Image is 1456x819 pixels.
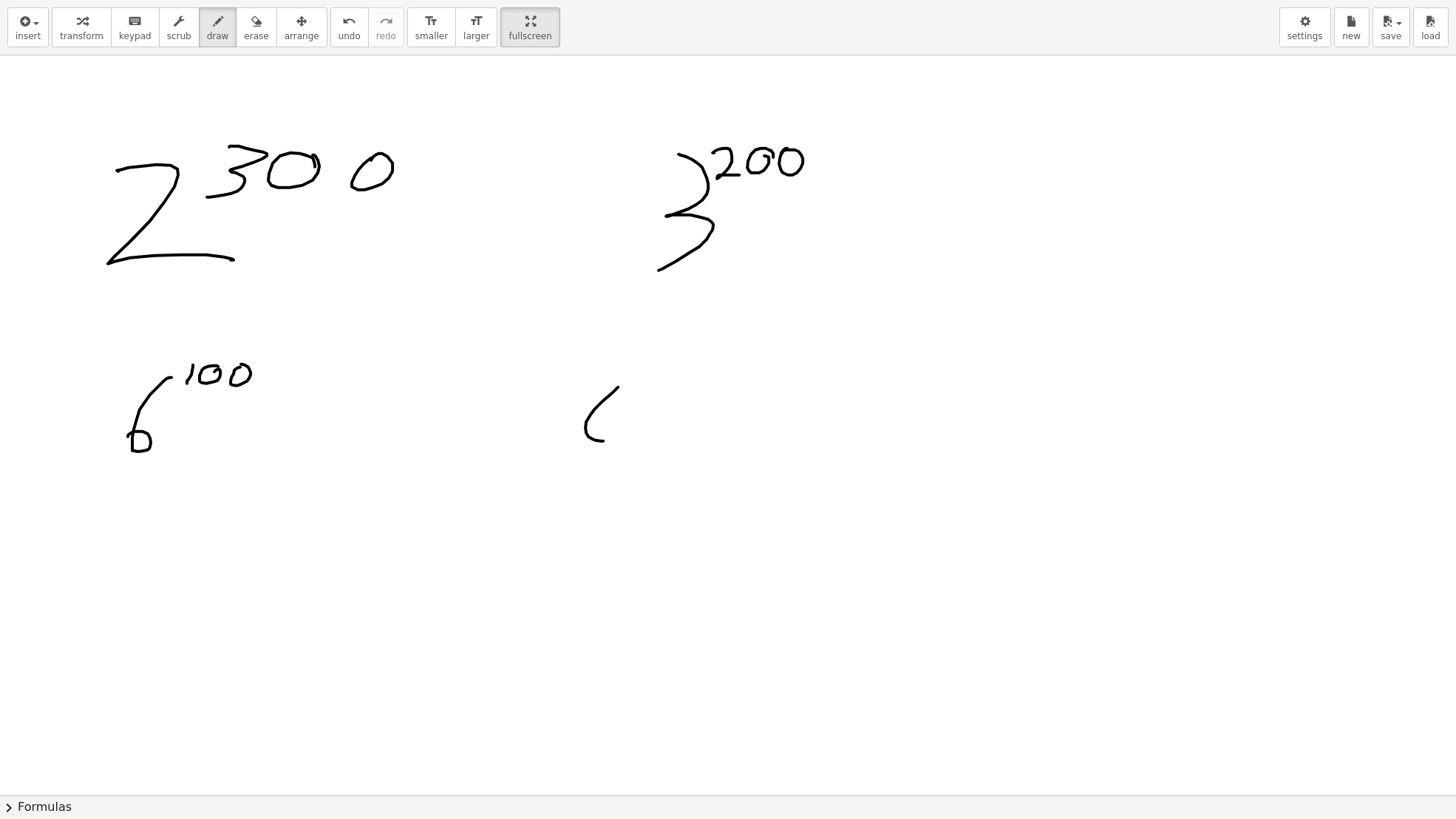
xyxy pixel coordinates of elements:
span: settings [1287,31,1323,41]
button: keyboardkeypad [111,7,160,47]
button: new [1334,7,1370,47]
button: settings [1279,7,1331,47]
span: insert [16,31,41,41]
span: scrub [167,31,191,41]
span: fullscreen [508,31,551,41]
i: format_size [424,13,438,30]
button: arrange [276,7,327,47]
span: undo [339,31,361,41]
span: new [1342,31,1361,41]
button: format_sizelarger [455,7,497,47]
span: smaller [415,31,448,41]
button: draw [199,7,237,47]
i: undo [342,13,356,30]
button: erase [236,7,276,47]
span: larger [463,31,489,41]
button: save [1372,7,1410,47]
span: redo [376,31,396,41]
button: load [1413,7,1449,47]
button: transform [52,7,112,47]
span: load [1421,31,1440,41]
i: keyboard [128,13,142,30]
button: fullscreen [500,7,559,47]
span: transform [60,31,103,41]
span: arrange [285,31,319,41]
button: undoundo [330,7,369,47]
button: insert [7,7,49,47]
span: keypad [119,31,152,41]
button: redoredo [368,7,404,47]
i: format_size [469,13,483,30]
i: redo [379,13,393,30]
span: erase [244,31,268,41]
button: format_sizesmaller [407,7,456,47]
span: draw [207,31,229,41]
span: save [1381,31,1401,41]
button: scrub [159,7,200,47]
